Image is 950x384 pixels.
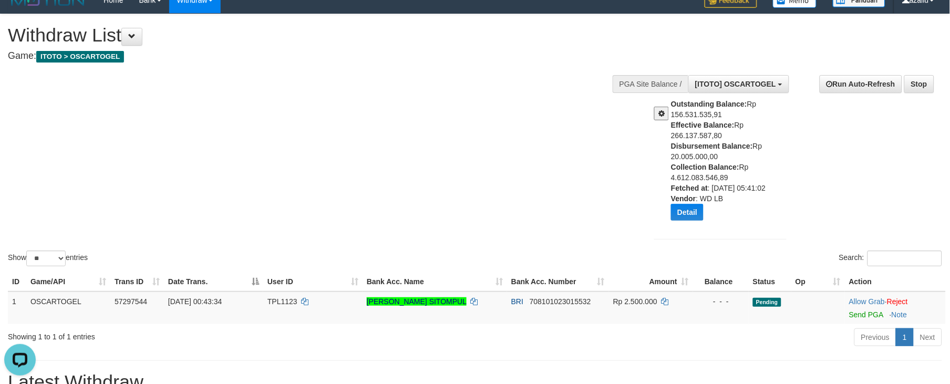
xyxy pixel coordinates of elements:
[8,251,88,266] label: Show entries
[695,80,776,88] span: [ITOTO] OSCARTOGEL
[367,297,467,306] a: [PERSON_NAME] SITOMPUL
[688,75,789,93] button: [ITOTO] OSCARTOGEL
[868,251,942,266] input: Search:
[8,272,26,292] th: ID
[671,142,753,150] b: Disbursement Balance:
[671,121,735,129] b: Effective Balance:
[749,272,791,292] th: Status
[753,298,781,307] span: Pending
[26,272,110,292] th: Game/API: activate to sort column ascending
[896,328,914,346] a: 1
[849,297,887,306] span: ·
[671,99,794,229] div: Rp 156.531.535,91 Rp 266.137.587,80 Rp 20.005.000,00 Rp 4.612.083.546,89 : [DATE] 05:41:02 : WD LB
[849,310,883,319] a: Send PGA
[115,297,147,306] span: 57297544
[671,204,704,221] button: Detail
[168,297,222,306] span: [DATE] 00:43:34
[839,251,942,266] label: Search:
[507,272,609,292] th: Bank Acc. Number: activate to sort column ascending
[791,272,845,292] th: Op: activate to sort column ascending
[671,100,747,108] b: Outstanding Balance:
[8,327,388,342] div: Showing 1 to 1 of 1 entries
[671,163,739,171] b: Collection Balance:
[263,272,363,292] th: User ID: activate to sort column ascending
[671,194,696,203] b: Vendor
[4,4,36,36] button: Open LiveChat chat widget
[849,297,885,306] a: Allow Grab
[904,75,934,93] a: Stop
[363,272,507,292] th: Bank Acc. Name: activate to sort column ascending
[26,292,110,324] td: OSCARTOGEL
[887,297,908,306] a: Reject
[613,75,688,93] div: PGA Site Balance /
[609,272,693,292] th: Amount: activate to sort column ascending
[854,328,896,346] a: Previous
[697,296,745,307] div: - - -
[8,25,623,46] h1: Withdraw List
[613,297,657,306] span: Rp 2.500.000
[164,272,263,292] th: Date Trans.: activate to sort column descending
[913,328,942,346] a: Next
[36,51,124,63] span: ITOTO > OSCARTOGEL
[845,292,946,324] td: ·
[820,75,902,93] a: Run Auto-Refresh
[267,297,297,306] span: TPL1123
[530,297,591,306] span: Copy 708101023015532 to clipboard
[892,310,907,319] a: Note
[8,51,623,61] h4: Game:
[26,251,66,266] select: Showentries
[511,297,523,306] span: BRI
[693,272,749,292] th: Balance
[110,272,164,292] th: Trans ID: activate to sort column ascending
[8,292,26,324] td: 1
[671,184,708,192] b: Fetched at
[845,272,946,292] th: Action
